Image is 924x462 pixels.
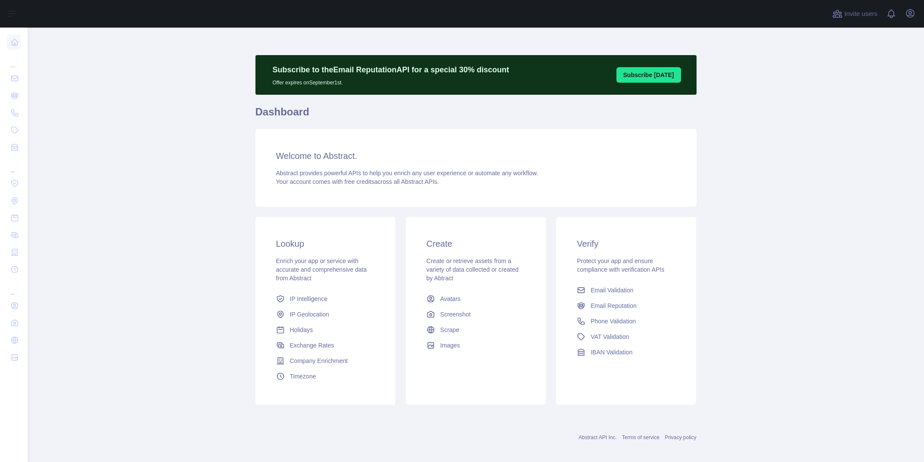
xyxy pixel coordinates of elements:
[591,332,629,341] span: VAT Validation
[273,322,378,338] a: Holidays
[440,295,460,303] span: Avatars
[290,341,334,350] span: Exchange Rates
[276,257,367,282] span: Enrich your app or service with accurate and comprehensive data from Abstract
[426,238,525,250] h3: Create
[290,295,328,303] span: IP Intelligence
[273,353,378,369] a: Company Enrichment
[573,298,679,313] a: Email Reputation
[579,434,617,440] a: Abstract API Inc.
[591,348,632,357] span: IBAN Validation
[591,286,633,295] span: Email Validation
[831,7,879,21] button: Invite users
[276,150,676,162] h3: Welcome to Abstract.
[573,282,679,298] a: Email Validation
[591,317,636,326] span: Phone Validation
[426,257,519,282] span: Create or retrieve assets from a variety of data collected or created by Abtract
[423,338,529,353] a: Images
[423,322,529,338] a: Scrape
[276,238,375,250] h3: Lookup
[844,9,877,19] span: Invite users
[7,52,21,69] div: ...
[591,301,637,310] span: Email Reputation
[573,329,679,344] a: VAT Validation
[616,67,681,83] button: Subscribe [DATE]
[273,76,509,86] p: Offer expires on September 1st.
[423,307,529,322] a: Screenshot
[577,238,675,250] h3: Verify
[440,326,459,334] span: Scrape
[7,157,21,174] div: ...
[273,291,378,307] a: IP Intelligence
[290,357,348,365] span: Company Enrichment
[290,310,330,319] span: IP Geolocation
[273,369,378,384] a: Timezone
[290,372,316,381] span: Timezone
[7,279,21,296] div: ...
[255,105,697,126] h1: Dashboard
[423,291,529,307] a: Avatars
[273,338,378,353] a: Exchange Rates
[276,178,439,185] span: Your account comes with across all Abstract APIs.
[276,170,538,177] span: Abstract provides powerful APIs to help you enrich any user experience or automate any workflow.
[577,257,664,273] span: Protect your app and ensure compliance with verification APIs
[273,307,378,322] a: IP Geolocation
[573,344,679,360] a: IBAN Validation
[273,64,509,76] p: Subscribe to the Email Reputation API for a special 30 % discount
[665,434,696,440] a: Privacy policy
[345,178,374,185] span: free credits
[290,326,313,334] span: Holidays
[440,310,471,319] span: Screenshot
[573,313,679,329] a: Phone Validation
[622,434,660,440] a: Terms of service
[440,341,460,350] span: Images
